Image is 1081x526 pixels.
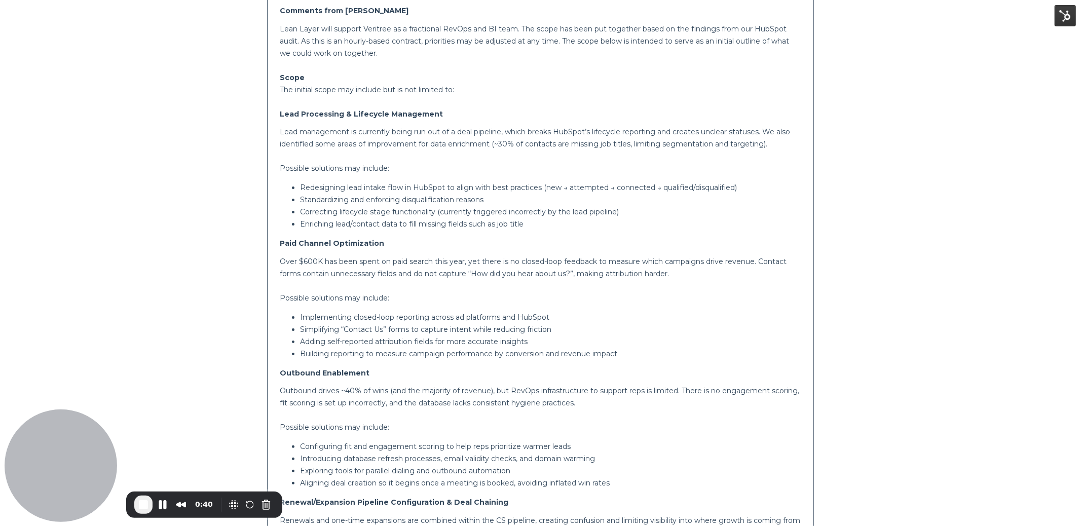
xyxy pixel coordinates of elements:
strong: Paid Channel Optimization [280,239,384,248]
p: Possible solutions may include: [280,421,801,433]
p: Lead management is currently being run out of a deal pipeline, which breaks HubSpot’s lifecycle r... [280,126,801,150]
p: Aligning deal creation so it begins once a meeting is booked, avoiding inflated win rates [300,477,801,489]
p: Over $600K has been spent on paid search this year, yet there is no closed-loop feedback to measu... [280,255,801,280]
p: Implementing closed-loop reporting across ad platforms and HubSpot [300,311,801,323]
p: Building reporting to measure campaign performance by conversion and revenue impact [300,348,801,360]
strong: Lead Processing & Lifecycle Management [280,109,443,119]
p: Correcting lifecycle stage functionality (currently triggered incorrectly by the lead pipeline) [300,206,801,218]
p: Possible solutions may include: [280,292,801,304]
p: Standardizing and enforcing disqualification reasons [300,194,801,206]
h2: Comments from [PERSON_NAME] [280,5,801,17]
p: The initial scope may include but is not limited to: [280,84,801,96]
strong: Outbound Enablement [280,368,369,378]
p: Lean Layer will support Veritree as a fractional RevOps and BI team. The scope has been put toget... [280,23,801,59]
p: Redesigning lead intake flow in HubSpot to align with best practices (new → attempted → connected... [300,181,801,194]
p: Enriching lead/contact data to fill missing fields such as job title [300,218,801,230]
p: Configuring fit and engagement scoring to help reps prioritize warmer leads [300,440,801,453]
p: Simplifying “Contact Us” forms to capture intent while reducing friction [300,323,801,335]
p: Adding self-reported attribution fields for more accurate insights [300,335,801,348]
p: Introducing database refresh processes, email validity checks, and domain warming [300,453,801,465]
p: Outbound drives ~40% of wins (and the majority of revenue), but RevOps infrastructure to support ... [280,385,801,409]
img: HubSpot Tools Menu Toggle [1055,5,1076,26]
p: Possible solutions may include: [280,162,801,174]
strong: Scope [280,73,305,82]
p: Exploring tools for parallel dialing and outbound automation [300,465,801,477]
strong: Renewal/Expansion Pipeline Configuration & Deal Chaining [280,498,508,507]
